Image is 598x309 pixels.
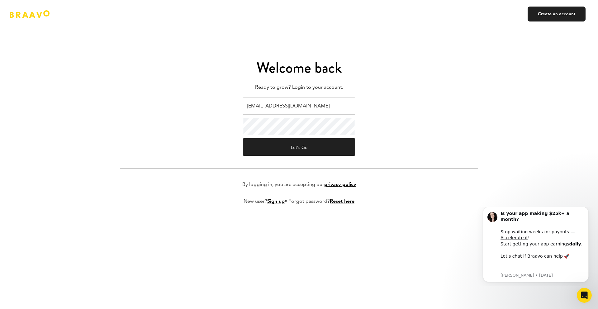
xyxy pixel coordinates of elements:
span: Welcome back [256,57,342,78]
p: Message from Alesia, sent 2d ago [27,66,111,71]
b: Is your app making $25k+ a month? [27,4,96,15]
p: By logging in, you are accepting our [242,181,356,188]
b: daily [96,35,107,40]
a: Sign up [267,199,285,204]
p: Ready to grow? Login to your account. [120,83,478,92]
a: Reset here [330,199,354,204]
span: Support [45,4,68,10]
iframe: Intercom notifications message [473,207,598,286]
a: Accelerate it [27,28,55,33]
img: Profile image for Alesia [14,5,24,15]
p: New user? • Forgot password? [244,198,354,205]
a: privacy policy [324,182,356,187]
button: Let's Go [243,138,355,156]
a: Create an account [528,7,586,21]
iframe: Intercom live chat [577,288,592,303]
div: ​ Stop waiting weeks for payouts — ! Start getting your app earnings . ​ Let’s chat if Braavo can... [27,4,111,65]
input: Email [243,97,355,115]
div: Message content [27,4,111,65]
